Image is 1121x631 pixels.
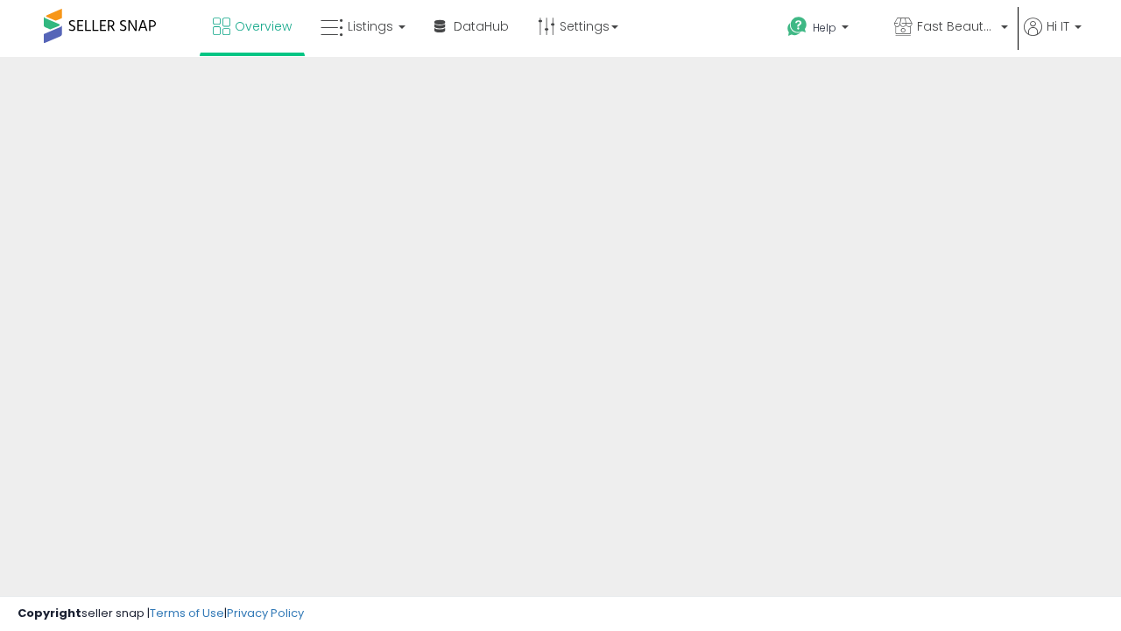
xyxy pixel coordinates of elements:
[235,18,292,35] span: Overview
[150,605,224,621] a: Terms of Use
[18,605,81,621] strong: Copyright
[348,18,393,35] span: Listings
[773,3,878,57] a: Help
[813,20,836,35] span: Help
[454,18,509,35] span: DataHub
[1024,18,1082,57] a: Hi IT
[917,18,996,35] span: Fast Beauty ([GEOGRAPHIC_DATA])
[227,605,304,621] a: Privacy Policy
[18,606,304,622] div: seller snap | |
[786,16,808,38] i: Get Help
[1047,18,1069,35] span: Hi IT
